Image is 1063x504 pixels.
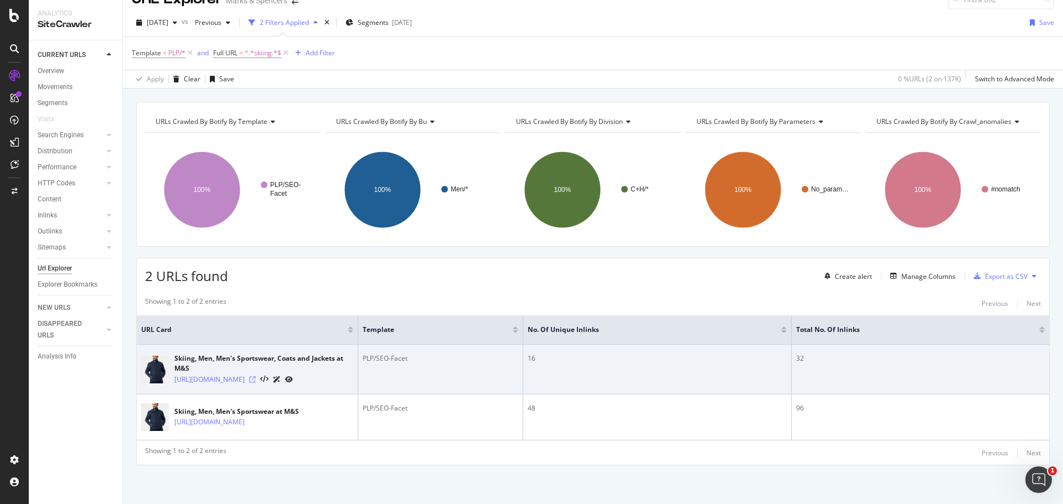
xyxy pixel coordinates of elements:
text: 100% [554,186,571,194]
a: NEW URLS [38,302,104,314]
div: times [322,17,332,28]
img: main image [141,351,169,387]
a: Performance [38,162,104,173]
button: Previous [982,446,1008,459]
text: No_param… [811,185,849,193]
svg: A chart. [686,142,859,238]
div: Manage Columns [901,272,956,281]
div: Distribution [38,146,73,157]
div: Switch to Advanced Mode [975,74,1054,84]
span: Template [363,325,496,335]
span: URLs Crawled By Botify By division [516,117,623,126]
span: Full URL [213,48,238,58]
div: DISAPPEARED URLS [38,318,94,341]
span: 1 [1048,466,1057,475]
span: Template [132,48,161,58]
text: 100% [374,186,391,194]
button: Apply [132,70,164,88]
button: Export as CSV [969,267,1028,285]
svg: A chart. [866,142,1039,238]
div: Next [1026,299,1041,308]
div: Showing 1 to 2 of 2 entries [145,446,226,459]
div: Outlinks [38,226,62,237]
span: vs [182,17,190,26]
a: Sitemaps [38,242,104,253]
span: PLP/* [168,45,185,61]
a: Movements [38,81,115,93]
iframe: Intercom live chat [1025,466,1052,493]
a: Outlinks [38,226,104,237]
div: Movements [38,81,73,93]
button: [DATE] [132,14,182,32]
a: Url Explorer [38,263,115,274]
text: 100% [194,186,211,194]
button: Save [1025,14,1054,32]
a: Overview [38,65,115,77]
a: Distribution [38,146,104,157]
svg: A chart. [505,142,679,238]
svg: A chart. [145,142,318,238]
h4: URLs Crawled By Botify By parameters [694,113,851,131]
text: Facet [270,190,287,198]
div: Previous [982,299,1008,308]
button: 2 Filters Applied [244,14,322,32]
a: [URL][DOMAIN_NAME] [174,417,245,428]
div: Create alert [835,272,872,281]
h4: URLs Crawled By Botify By template [153,113,310,131]
a: HTTP Codes [38,178,104,189]
svg: A chart. [326,142,499,238]
span: ^.*skiing.*$ [245,45,281,61]
div: Next [1026,448,1041,458]
div: PLP/SEO-Facet [363,403,518,413]
h4: URLs Crawled By Botify By division [514,113,670,131]
div: Visits [38,113,54,125]
a: Content [38,194,115,205]
button: Previous [190,14,235,32]
span: No. of Unique Inlinks [528,325,765,335]
div: Save [219,74,234,84]
div: Content [38,194,61,205]
div: Save [1039,18,1054,27]
text: PLP/SEO- [270,181,301,189]
div: Clear [184,74,200,84]
button: Segments[DATE] [341,14,416,32]
a: CURRENT URLS [38,49,104,61]
div: Segments [38,97,68,109]
div: [DATE] [392,18,412,27]
img: main image [141,399,169,435]
div: NEW URLS [38,302,70,314]
span: URL Card [141,325,345,335]
span: URLs Crawled By Botify By template [156,117,267,126]
span: Total No. of Inlinks [796,325,1023,335]
span: = [163,48,167,58]
div: Performance [38,162,76,173]
span: Previous [190,18,221,27]
button: and [197,48,209,58]
button: Switch to Advanced Mode [971,70,1054,88]
div: SiteCrawler [38,18,113,31]
div: Inlinks [38,210,57,221]
text: 100% [734,186,751,194]
a: Segments [38,97,115,109]
div: Showing 1 to 2 of 2 entries [145,297,226,310]
div: Url Explorer [38,263,72,274]
span: 2 URLs found [145,267,228,285]
a: [URL][DOMAIN_NAME] [174,374,245,385]
div: Search Engines [38,129,84,141]
div: Skiing, Men, Men's Sportswear, Coats and Jackets at M&S [174,354,353,373]
a: Inlinks [38,210,104,221]
div: 32 [796,354,1045,363]
button: View HTML Source [260,376,269,383]
a: Search Engines [38,129,104,141]
div: Sitemaps [38,242,66,253]
button: Next [1026,297,1041,310]
button: Save [205,70,234,88]
div: Analysis Info [38,351,76,362]
button: Previous [982,297,1008,310]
